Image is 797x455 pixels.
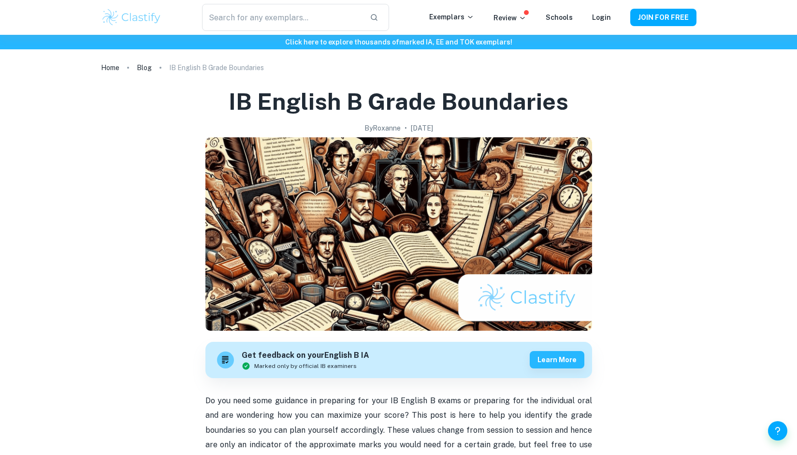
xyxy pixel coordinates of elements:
[101,8,162,27] img: Clastify logo
[364,123,401,133] h2: By Roxanne
[630,9,696,26] button: JOIN FOR FREE
[405,123,407,133] p: •
[202,4,362,31] input: Search for any exemplars...
[242,350,369,362] h6: Get feedback on your English B IA
[493,13,526,23] p: Review
[546,14,573,21] a: Schools
[429,12,474,22] p: Exemplars
[229,86,568,117] h1: IB English B Grade Boundaries
[205,137,592,331] img: IB English B Grade Boundaries cover image
[411,123,433,133] h2: [DATE]
[254,362,357,370] span: Marked only by official IB examiners
[592,14,611,21] a: Login
[137,61,152,74] a: Blog
[369,411,404,420] span: our score
[768,421,787,440] button: Help and Feedback
[2,37,795,47] h6: Click here to explore thousands of marked IA, EE and TOK exemplars !
[101,61,119,74] a: Home
[205,342,592,378] a: Get feedback on yourEnglish B IAMarked only by official IB examinersLearn more
[169,62,264,73] p: IB English B Grade Boundaries
[530,351,584,368] button: Learn more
